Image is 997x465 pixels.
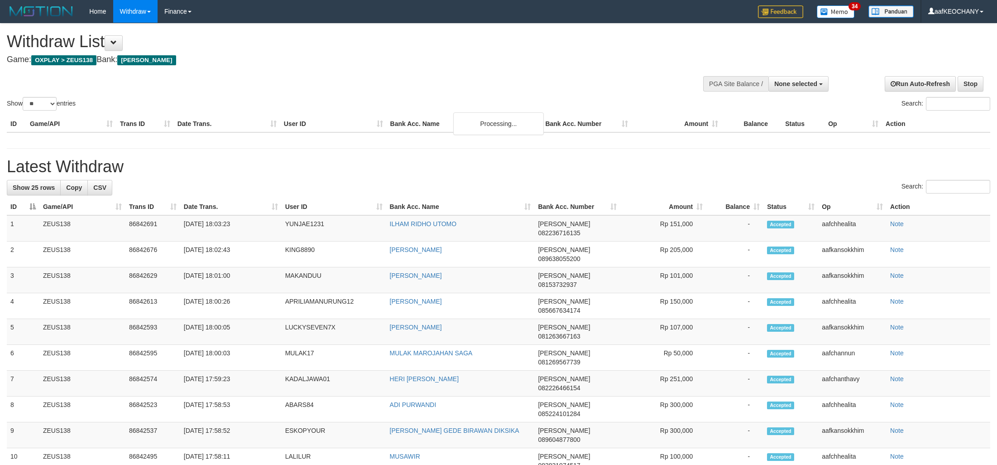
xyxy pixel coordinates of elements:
td: ZEUS138 [39,422,125,448]
span: [PERSON_NAME] [538,272,590,279]
a: Stop [958,76,983,92]
th: Bank Acc. Number [542,116,632,132]
span: Accepted [767,324,794,332]
td: [DATE] 17:58:53 [180,397,282,422]
td: aafkansokkhim [818,242,887,267]
span: Copy 082236716135 to clipboard [538,229,580,237]
span: OXPLAY > ZEUS138 [31,55,96,65]
td: 2 [7,242,39,267]
td: aafchhealita [818,293,887,319]
th: Trans ID [116,116,174,132]
span: [PERSON_NAME] [117,55,176,65]
span: Accepted [767,376,794,383]
td: aafchhealita [818,397,887,422]
span: [PERSON_NAME] [538,375,590,383]
td: [DATE] 18:00:03 [180,345,282,371]
th: Action [882,116,990,132]
td: Rp 300,000 [620,422,706,448]
td: aafchanthavy [818,371,887,397]
a: Run Auto-Refresh [885,76,956,92]
td: - [706,345,763,371]
div: PGA Site Balance / [703,76,768,92]
td: 86842574 [125,371,180,397]
a: Note [890,375,904,383]
img: Button%20Memo.svg [817,5,855,18]
th: Amount [632,116,722,132]
td: ESKOPYOUR [282,422,386,448]
td: ABARS84 [282,397,386,422]
a: [PERSON_NAME] [390,246,442,253]
th: Action [887,199,990,215]
a: Note [890,324,904,331]
label: Search: [901,97,990,111]
td: 86842676 [125,242,180,267]
td: [DATE] 18:03:23 [180,215,282,242]
td: ZEUS138 [39,293,125,319]
td: 1 [7,215,39,242]
label: Show entries [7,97,76,111]
span: [PERSON_NAME] [538,401,590,408]
span: [PERSON_NAME] [538,220,590,228]
button: None selected [768,76,829,92]
span: Show 25 rows [13,184,55,191]
td: Rp 251,000 [620,371,706,397]
a: Copy [60,180,88,195]
td: Rp 50,000 [620,345,706,371]
td: ZEUS138 [39,215,125,242]
span: Copy 081263667163 to clipboard [538,333,580,340]
td: ZEUS138 [39,345,125,371]
td: 86842595 [125,345,180,371]
span: Accepted [767,247,794,254]
th: Date Trans. [174,116,280,132]
th: Balance: activate to sort column ascending [706,199,763,215]
span: Copy 08153732937 to clipboard [538,281,577,288]
td: aafkansokkhim [818,319,887,345]
td: 86842629 [125,267,180,293]
div: Processing... [453,112,544,135]
th: Bank Acc. Name: activate to sort column ascending [386,199,535,215]
span: Accepted [767,221,794,228]
span: None selected [774,80,817,87]
td: - [706,397,763,422]
h4: Game: Bank: [7,55,656,64]
td: Rp 151,000 [620,215,706,242]
img: MOTION_logo.png [7,5,76,18]
th: Op: activate to sort column ascending [818,199,887,215]
td: ZEUS138 [39,242,125,267]
th: Trans ID: activate to sort column ascending [125,199,180,215]
a: ILHAM RIDHO UTOMO [390,220,457,228]
td: 6 [7,345,39,371]
span: [PERSON_NAME] [538,427,590,434]
td: APRILIAMANURUNG12 [282,293,386,319]
td: ZEUS138 [39,319,125,345]
a: [PERSON_NAME] [390,298,442,305]
a: Note [890,349,904,357]
td: 86842691 [125,215,180,242]
a: Note [890,272,904,279]
td: 5 [7,319,39,345]
th: User ID: activate to sort column ascending [282,199,386,215]
td: ZEUS138 [39,397,125,422]
span: Copy 082226466154 to clipboard [538,384,580,392]
a: Note [890,298,904,305]
td: KADALJAWA01 [282,371,386,397]
select: Showentries [23,97,57,111]
input: Search: [926,180,990,194]
a: Show 25 rows [7,180,61,195]
a: [PERSON_NAME] [390,272,442,279]
td: LUCKYSEVEN7X [282,319,386,345]
img: panduan.png [868,5,914,18]
a: Note [890,401,904,408]
th: Op [824,116,882,132]
a: Note [890,220,904,228]
td: ZEUS138 [39,267,125,293]
th: Game/API: activate to sort column ascending [39,199,125,215]
td: Rp 205,000 [620,242,706,267]
img: Feedback.jpg [758,5,803,18]
td: [DATE] 18:02:43 [180,242,282,267]
td: Rp 107,000 [620,319,706,345]
th: Amount: activate to sort column ascending [620,199,706,215]
td: Rp 101,000 [620,267,706,293]
td: ZEUS138 [39,371,125,397]
th: User ID [280,116,387,132]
